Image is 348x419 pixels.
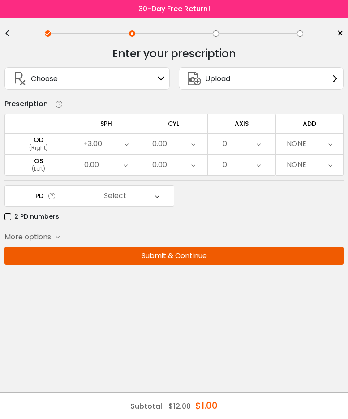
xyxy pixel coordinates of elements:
[4,232,51,242] span: More options
[31,73,58,84] span: Choose
[84,156,99,174] div: 0.00
[104,187,126,205] div: Select
[5,144,72,152] div: (Right)
[195,393,218,419] div: $1.00
[4,185,89,207] td: PD
[287,135,306,153] div: NONE
[276,114,344,133] td: ADD
[337,27,344,40] span: ×
[208,114,275,133] td: AXIS
[5,136,72,144] div: OD
[4,99,48,109] div: Prescription
[140,114,208,133] td: CYL
[72,114,140,133] td: SPH
[223,156,227,174] div: 0
[4,247,344,265] button: Submit & Continue
[330,27,344,40] a: ×
[112,45,236,63] div: Enter your prescription
[5,165,72,173] div: (Left)
[5,157,72,165] div: OS
[287,156,306,174] div: NONE
[4,30,18,37] div: <
[152,135,167,153] div: 0.00
[205,73,230,84] span: Upload
[152,156,167,174] div: 0.00
[4,211,59,222] label: 2 PD numbers
[83,135,102,153] div: +3.00
[223,135,227,153] div: 0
